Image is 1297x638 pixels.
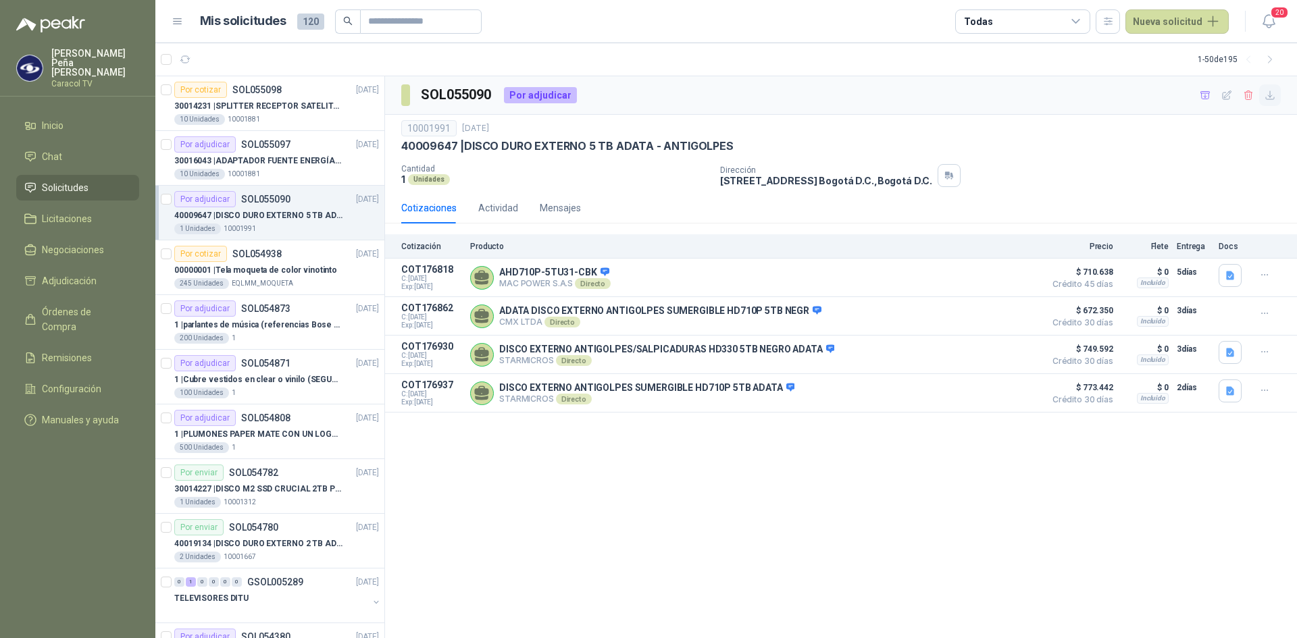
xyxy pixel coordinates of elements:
p: 1 [232,333,236,344]
a: Configuración [16,376,139,402]
p: [DATE] [356,302,379,315]
span: 20 [1270,6,1289,19]
p: SOL054782 [229,468,278,477]
div: Por adjudicar [174,300,236,317]
a: Inicio [16,113,139,138]
p: ADATA DISCO EXTERNO ANTIGOLPES SUMERGIBLE HD710P 5TB NEGR [499,305,821,317]
span: Inicio [42,118,63,133]
div: 1 Unidades [174,223,221,234]
span: Adjudicación [42,273,97,288]
div: 100 Unidades [174,388,229,398]
p: 5 días [1177,264,1211,280]
p: [DATE] [356,412,379,425]
p: 10001312 [224,497,256,508]
div: 10 Unidades [174,114,225,125]
div: Directo [556,355,592,366]
p: SOL054808 [241,413,290,423]
p: 2 días [1177,379,1211,396]
span: Negociaciones [42,242,104,257]
p: Docs [1219,242,1246,251]
div: Mensajes [540,201,581,215]
p: 1 | PLUMONES PAPER MATE CON UN LOGO (SEGUN REF.ADJUNTA) [174,428,342,441]
div: 0 [232,577,242,587]
span: Exp: [DATE] [401,398,462,406]
img: Logo peakr [16,16,85,32]
p: TELEVISORES DITU [174,592,249,605]
p: Precio [1046,242,1113,251]
div: 245 Unidades [174,278,229,289]
p: SOL054871 [241,358,290,368]
p: COT176862 [401,302,462,313]
span: search [343,16,353,26]
p: [STREET_ADDRESS] Bogotá D.C. , Bogotá D.C. [720,175,932,186]
div: 10 Unidades [174,169,225,180]
img: Company Logo [17,55,43,81]
div: Incluido [1137,393,1169,404]
span: Remisiones [42,350,92,365]
a: Adjudicación [16,268,139,294]
div: Por cotizar [174,82,227,98]
div: Por enviar [174,519,224,535]
button: 20 [1256,9,1281,34]
div: Directo [544,317,580,327]
span: Crédito 45 días [1046,280,1113,288]
span: C: [DATE] [401,275,462,283]
span: $ 672.350 [1046,302,1113,319]
a: Por adjudicarSOL054808[DATE] 1 |PLUMONES PAPER MATE CON UN LOGO (SEGUN REF.ADJUNTA)500 Unidades1 [155,404,384,459]
span: C: [DATE] [401,390,462,398]
p: $ 0 [1121,264,1169,280]
span: Manuales y ayuda [42,413,119,427]
a: Por enviarSOL054782[DATE] 30014227 |DISCO M2 SSD CRUCIAL 2TB P3 PLUS1 Unidades10001312 [155,459,384,514]
span: Exp: [DATE] [401,321,462,329]
a: Licitaciones [16,206,139,232]
a: Por cotizarSOL054938[DATE] 00000001 |Tela moqueta de color vinotinto245 UnidadesEQLMM_MOQUETA [155,240,384,295]
div: Directo [575,278,611,289]
div: Directo [556,394,592,404]
p: Flete [1121,242,1169,251]
div: Por adjudicar [174,191,236,207]
div: Todas [964,14,992,29]
div: Actividad [478,201,518,215]
p: $ 0 [1121,379,1169,396]
div: 0 [197,577,207,587]
span: $ 773.442 [1046,379,1113,396]
p: 1 [232,442,236,453]
p: 40019134 | DISCO DURO EXTERNO 2 TB ADATA [174,537,342,550]
a: Solicitudes [16,175,139,201]
a: 0 1 0 0 0 0 GSOL005289[DATE] TELEVISORES DITU [174,574,382,617]
p: Entrega [1177,242,1211,251]
div: Por enviar [174,464,224,481]
p: Caracol TV [51,80,139,88]
p: SOL054938 [232,249,282,259]
span: Exp: [DATE] [401,360,462,368]
p: [DATE] [356,248,379,261]
h1: Mis solicitudes [200,11,286,31]
p: SOL054873 [241,304,290,313]
p: [DATE] [356,357,379,370]
div: 2 Unidades [174,552,221,562]
p: 10001881 [228,114,260,125]
p: 10001991 [224,223,256,234]
p: 40009647 | DISCO DURO EXTERNO 5 TB ADATA - ANTIGOLPES [174,209,342,222]
p: [DATE] [356,467,379,479]
h3: SOL055090 [421,84,493,105]
p: 30014231 | SPLITTER RECEPTOR SATELITAL 2SAL GT-SP21 [174,100,342,113]
div: Por adjudicar [174,410,236,426]
p: STARMICROS [499,394,794,404]
p: EQLMM_MOQUETA [232,278,293,289]
p: 1 [232,388,236,398]
div: 1 - 50 de 195 [1198,49,1281,70]
p: 1 | Cubre vestidos en clear o vinilo (SEGUN ESPECIFICACIONES DEL ADJUNTO) [174,373,342,386]
p: 1 | parlantes de música (referencias Bose o Alexa) CON MARCACION 1 LOGO (Mas datos en el adjunto) [174,319,342,331]
p: COT176937 [401,379,462,390]
div: 0 [220,577,230,587]
span: C: [DATE] [401,313,462,321]
p: SOL055098 [232,85,282,95]
span: Chat [42,149,62,164]
p: [DATE] [356,193,379,206]
p: CMX LTDA [499,317,821,327]
div: 500 Unidades [174,442,229,453]
a: Negociaciones [16,237,139,263]
p: Producto [470,242,1038,251]
a: Por adjudicarSOL054871[DATE] 1 |Cubre vestidos en clear o vinilo (SEGUN ESPECIFICACIONES DEL ADJU... [155,350,384,404]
